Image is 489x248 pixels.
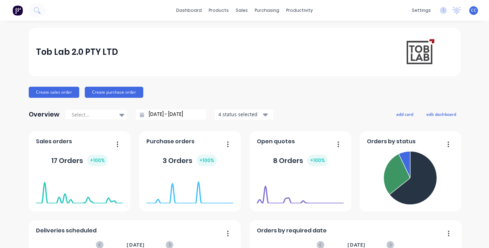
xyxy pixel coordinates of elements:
[307,155,328,166] div: + 100 %
[471,7,477,14] span: CC
[163,155,217,166] div: 3 Orders
[29,108,60,121] div: Overview
[283,5,316,16] div: productivity
[29,87,79,98] button: Create sales order
[251,5,283,16] div: purchasing
[422,110,461,119] button: edit dashboard
[205,5,232,16] div: products
[87,155,108,166] div: + 100 %
[232,5,251,16] div: sales
[51,155,108,166] div: 17 Orders
[405,37,435,67] img: Tob Lab 2.0 PTY LTD
[215,109,273,120] button: 4 status selected
[12,5,23,16] img: Factory
[146,137,194,146] span: Purchase orders
[257,137,295,146] span: Open quotes
[257,226,327,235] span: Orders by required date
[173,5,205,16] a: dashboard
[367,137,416,146] span: Orders by status
[36,137,72,146] span: Sales orders
[36,45,118,59] div: Tob Lab 2.0 PTY LTD
[392,110,418,119] button: add card
[408,5,434,16] div: settings
[85,87,143,98] button: Create purchase order
[218,111,262,118] div: 4 status selected
[273,155,328,166] div: 8 Orders
[197,155,217,166] div: + 100 %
